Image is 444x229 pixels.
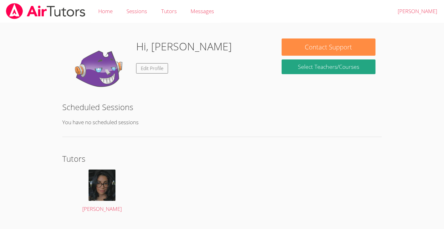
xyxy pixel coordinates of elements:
h2: Scheduled Sessions [62,101,382,113]
a: Select Teachers/Courses [282,59,375,74]
button: Contact Support [282,38,375,56]
a: Edit Profile [136,63,168,74]
p: You have no scheduled sessions [62,118,382,127]
span: [PERSON_NAME] [82,205,122,212]
img: default.png [69,38,131,101]
h1: Hi, [PERSON_NAME] [136,38,232,54]
span: Messages [191,8,214,15]
img: airtutors_banner-c4298cdbf04f3fff15de1276eac7730deb9818008684d7c2e4769d2f7ddbe033.png [5,3,86,19]
h2: Tutors [62,153,382,165]
a: [PERSON_NAME] [69,170,136,214]
img: avatar.png [89,170,115,201]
